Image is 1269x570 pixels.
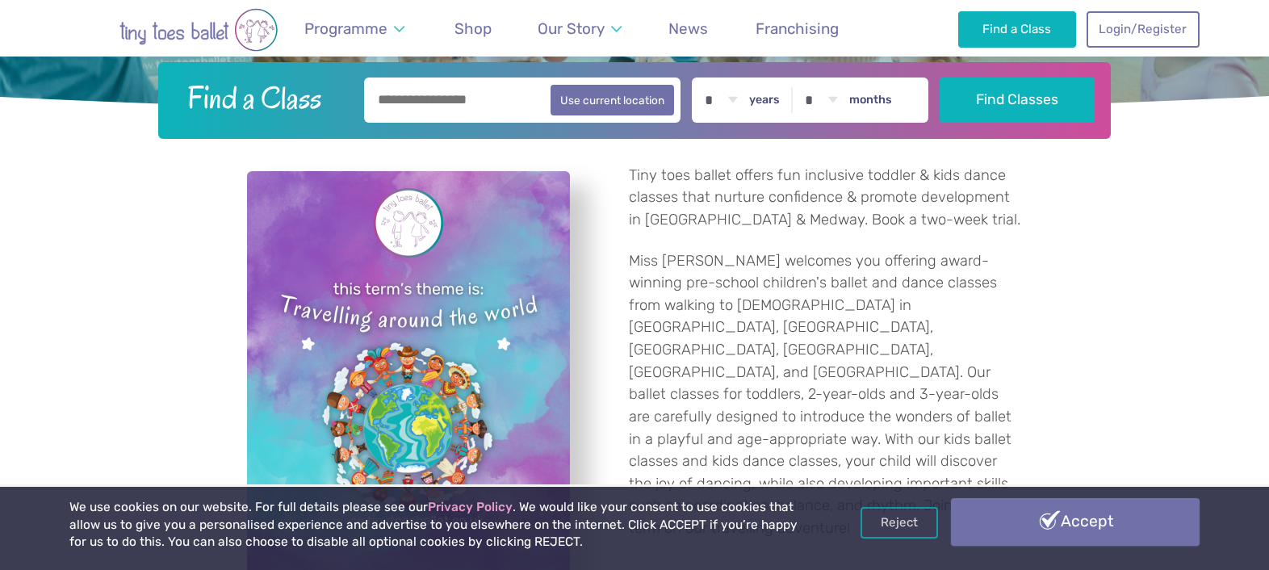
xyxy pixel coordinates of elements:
[69,8,328,52] img: tiny toes ballet
[756,19,839,38] span: Franchising
[296,10,412,48] a: Programme
[940,78,1095,123] button: Find Classes
[668,19,708,38] span: News
[446,10,499,48] a: Shop
[538,19,605,38] span: Our Story
[629,165,1022,232] p: Tiny toes ballet offers fun inclusive toddler & kids dance classes that nurture confidence & prom...
[530,10,630,48] a: Our Story
[629,250,1022,540] p: Miss [PERSON_NAME] welcomes you offering award-winning pre-school children's ballet and dance cla...
[304,19,387,38] span: Programme
[951,498,1200,545] a: Accept
[454,19,492,38] span: Shop
[1087,11,1200,47] a: Login/Register
[958,11,1077,47] a: Find a Class
[748,10,846,48] a: Franchising
[861,507,938,538] a: Reject
[174,78,354,118] h2: Find a Class
[749,93,780,107] label: years
[849,93,892,107] label: months
[428,500,513,514] a: Privacy Policy
[661,10,716,48] a: News
[551,85,674,115] button: Use current location
[69,499,804,551] p: We use cookies on our website. For full details please see our . We would like your consent to us...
